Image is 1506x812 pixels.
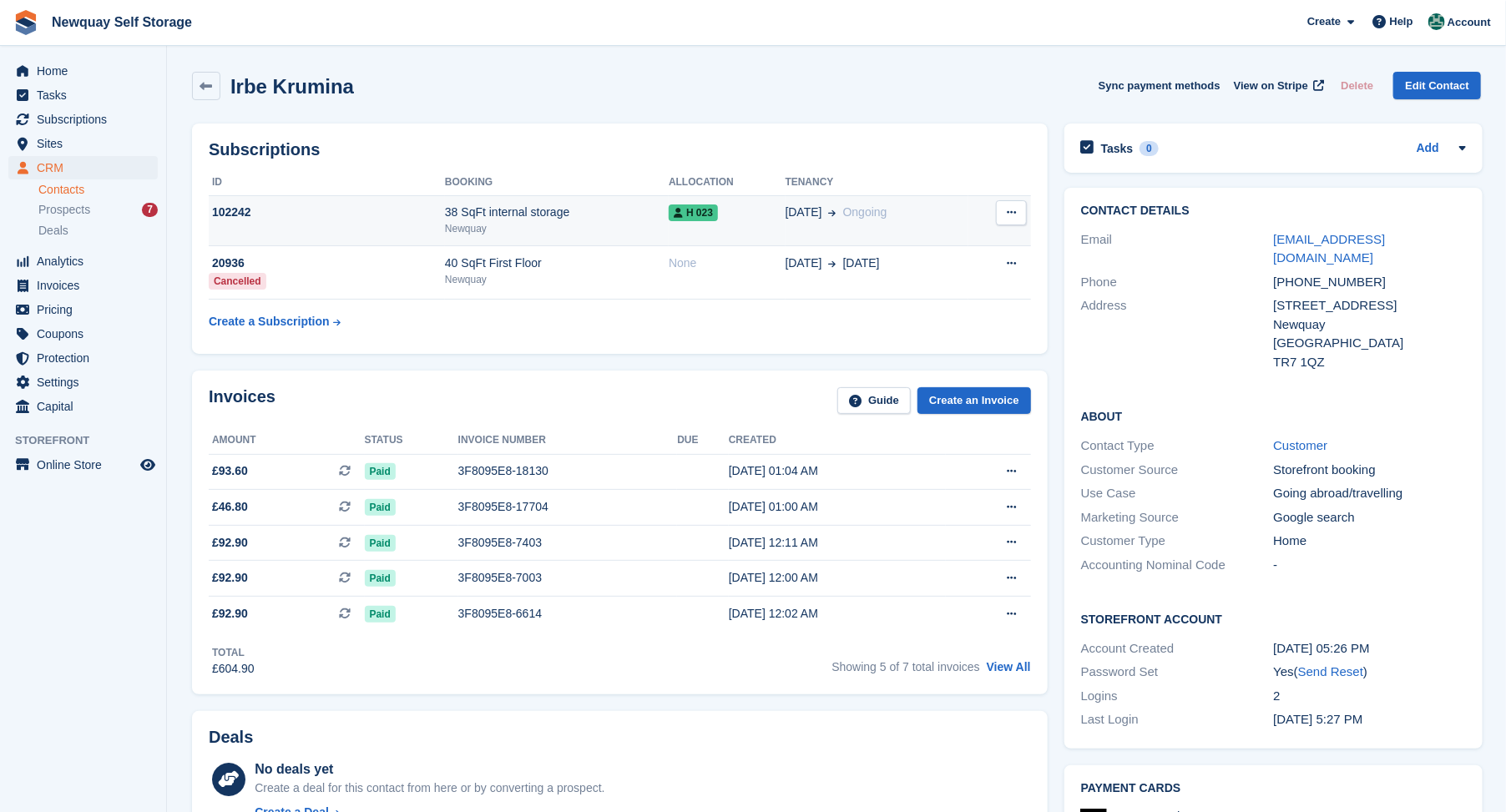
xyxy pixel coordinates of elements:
div: Customer Source [1081,461,1274,480]
span: £93.60 [212,462,248,480]
div: 40 SqFt First Floor [445,255,669,272]
a: menu [8,395,158,418]
div: Password Set [1081,663,1274,682]
button: Sync payment methods [1099,72,1220,99]
th: Allocation [669,169,786,196]
a: menu [8,453,158,477]
div: Going abroad/travelling [1273,484,1466,503]
span: £92.90 [212,569,248,587]
div: 38 SqFt internal storage [445,204,669,221]
h2: Tasks [1101,141,1134,156]
span: Tasks [37,83,137,107]
span: Pricing [37,298,137,321]
div: £604.90 [212,660,255,678]
a: Newquay Self Storage [45,8,199,36]
div: 3F8095E8-17704 [458,498,678,516]
span: Deals [38,223,68,239]
span: Paid [365,535,396,552]
div: Cancelled [209,273,266,290]
div: Account Created [1081,639,1274,658]
div: Google search [1273,508,1466,527]
span: Ongoing [843,205,887,219]
time: 2023-06-26 16:27:27 UTC [1273,712,1362,726]
a: menu [8,346,158,370]
h2: Invoices [209,387,275,415]
a: Prospects 7 [38,201,158,219]
a: menu [8,250,158,273]
span: Settings [37,371,137,394]
div: [DATE] 12:11 AM [729,534,946,552]
div: No deals yet [255,759,604,779]
h2: Irbe Krumina [230,75,354,98]
div: 3F8095E8-18130 [458,462,678,480]
a: Create a Subscription [209,306,341,337]
a: Send Reset [1298,664,1363,678]
h2: Contact Details [1081,204,1466,218]
div: 7 [142,203,158,217]
span: Paid [365,606,396,623]
div: Email [1081,230,1274,268]
div: Logins [1081,687,1274,706]
span: [DATE] [786,255,822,272]
div: Marketing Source [1081,508,1274,527]
span: Paid [365,463,396,480]
button: Delete [1334,72,1380,99]
div: [STREET_ADDRESS] [1273,296,1466,315]
h2: About [1081,407,1466,424]
span: £46.80 [212,498,248,516]
a: menu [8,298,158,321]
div: Accounting Nominal Code [1081,556,1274,575]
div: [DATE] 01:00 AM [729,498,946,516]
div: 20936 [209,255,445,272]
th: Booking [445,169,669,196]
a: menu [8,322,158,345]
span: Showing 5 of 7 total invoices [831,660,979,673]
div: 2 [1273,687,1466,706]
span: [DATE] [843,255,880,272]
span: Prospects [38,202,90,218]
th: Due [677,427,729,454]
div: Contact Type [1081,436,1274,456]
div: Address [1081,296,1274,371]
div: 3F8095E8-7403 [458,534,678,552]
th: Status [365,427,458,454]
a: [EMAIL_ADDRESS][DOMAIN_NAME] [1273,232,1385,265]
th: ID [209,169,445,196]
a: Preview store [138,455,158,475]
span: H 023 [669,204,718,221]
span: Subscriptions [37,108,137,131]
div: 102242 [209,204,445,221]
span: £92.90 [212,534,248,552]
a: menu [8,371,158,394]
div: Yes [1273,663,1466,682]
div: [PHONE_NUMBER] [1273,273,1466,292]
span: Paid [365,499,396,516]
span: Account [1448,14,1491,31]
span: ( ) [1294,664,1367,678]
div: Use Case [1081,484,1274,503]
span: View on Stripe [1234,78,1308,94]
div: - [1273,556,1466,575]
span: Capital [37,395,137,418]
a: menu [8,83,158,107]
div: 0 [1140,141,1159,156]
div: [DATE] 12:02 AM [729,605,946,623]
div: None [669,255,786,272]
a: Contacts [38,182,158,198]
span: Paid [365,570,396,587]
a: menu [8,108,158,131]
h2: Storefront Account [1081,610,1466,627]
h2: Subscriptions [209,140,1031,159]
th: Amount [209,427,365,454]
img: stora-icon-8386f47178a22dfd0bd8f6a31ec36ba5ce8667c1dd55bd0f319d3a0aa187defe.svg [13,10,38,35]
div: Total [212,645,255,660]
a: Guide [837,387,911,415]
div: 3F8095E8-7003 [458,569,678,587]
a: Create an Invoice [917,387,1031,415]
a: Edit Contact [1393,72,1481,99]
a: menu [8,132,158,155]
div: Newquay [1273,315,1466,335]
span: Coupons [37,322,137,345]
div: Create a deal for this contact from here or by converting a prospect. [255,779,604,797]
div: [DATE] 01:04 AM [729,462,946,480]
